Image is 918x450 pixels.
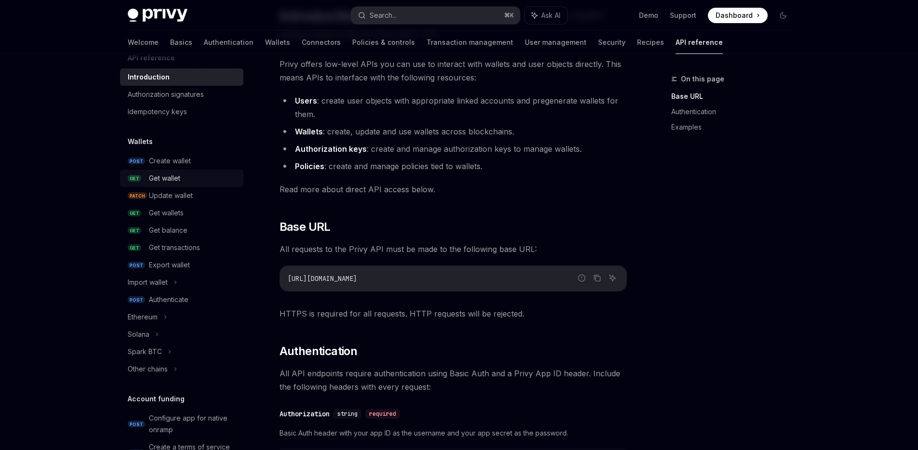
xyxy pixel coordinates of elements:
div: Introduction [128,71,170,83]
a: Examples [671,119,798,135]
div: Import wallet [128,277,168,288]
span: Read more about direct API access below. [279,183,627,196]
span: All API endpoints require authentication using Basic Auth and a Privy App ID header. Include the ... [279,367,627,394]
button: Search...⌘K [351,7,520,24]
img: dark logo [128,9,187,22]
div: Spark BTC [128,346,162,357]
a: Wallets [265,31,290,54]
span: Dashboard [716,11,753,20]
li: : create and manage authorization keys to manage wallets. [279,142,627,156]
h5: Account funding [128,393,185,405]
a: Security [598,31,625,54]
a: Authentication [204,31,253,54]
a: Recipes [637,31,664,54]
span: Base URL [279,219,331,235]
a: PATCHUpdate wallet [120,187,243,204]
div: Other chains [128,363,168,375]
h5: Wallets [128,136,153,147]
div: Ethereum [128,311,158,323]
div: Search... [370,10,397,21]
div: Authorization signatures [128,89,204,100]
a: Demo [639,11,658,20]
a: Basics [170,31,192,54]
span: Authentication [279,344,358,359]
strong: Wallets [295,127,323,136]
div: Authorization [279,409,330,419]
span: GET [128,244,141,251]
li: : create, update and use wallets across blockchains. [279,125,627,138]
span: On this page [681,73,724,85]
a: Policies & controls [352,31,415,54]
span: Ask AI [541,11,560,20]
a: Dashboard [708,8,768,23]
button: Ask AI [525,7,567,24]
span: All requests to the Privy API must be made to the following base URL: [279,242,627,256]
button: Copy the contents from the code block [591,272,603,284]
a: POSTConfigure app for native onramp [120,410,243,438]
span: POST [128,262,145,269]
button: Ask AI [606,272,619,284]
div: Export wallet [149,259,190,271]
a: Idempotency keys [120,103,243,120]
span: [URL][DOMAIN_NAME] [288,274,357,283]
div: Solana [128,329,149,340]
li: : create user objects with appropriate linked accounts and pregenerate wallets for them. [279,94,627,121]
a: POSTExport wallet [120,256,243,274]
span: HTTPS is required for all requests. HTTP requests will be rejected. [279,307,627,320]
div: required [365,409,400,419]
strong: Authorization keys [295,144,367,154]
li: : create and manage policies tied to wallets. [279,159,627,173]
a: Support [670,11,696,20]
a: User management [525,31,586,54]
a: Base URL [671,89,798,104]
span: POST [128,296,145,304]
div: Create wallet [149,155,191,167]
a: GETGet wallets [120,204,243,222]
a: Transaction management [426,31,513,54]
a: Connectors [302,31,341,54]
a: Welcome [128,31,159,54]
button: Toggle dark mode [775,8,791,23]
a: Introduction [120,68,243,86]
div: Configure app for native onramp [149,412,238,436]
span: POST [128,158,145,165]
span: ⌘ K [504,12,514,19]
strong: Users [295,96,317,106]
a: Authorization signatures [120,86,243,103]
div: Idempotency keys [128,106,187,118]
span: string [337,410,358,418]
div: Authenticate [149,294,188,305]
span: GET [128,175,141,182]
strong: Policies [295,161,324,171]
div: Get wallets [149,207,184,219]
span: GET [128,210,141,217]
div: Get transactions [149,242,200,253]
a: GETGet balance [120,222,243,239]
span: POST [128,421,145,428]
div: Update wallet [149,190,193,201]
a: API reference [676,31,723,54]
span: Basic Auth header with your app ID as the username and your app secret as the password. [279,427,627,439]
a: Authentication [671,104,798,119]
span: PATCH [128,192,147,199]
span: GET [128,227,141,234]
a: POSTCreate wallet [120,152,243,170]
button: Report incorrect code [575,272,588,284]
a: GETGet transactions [120,239,243,256]
div: Get balance [149,225,187,236]
span: Privy offers low-level APIs you can use to interact with wallets and user objects directly. This ... [279,57,627,84]
a: GETGet wallet [120,170,243,187]
a: POSTAuthenticate [120,291,243,308]
div: Get wallet [149,172,180,184]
